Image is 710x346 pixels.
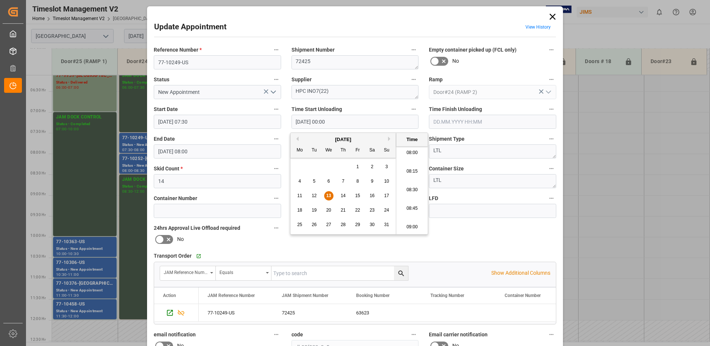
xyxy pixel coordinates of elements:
[429,85,556,99] input: Type to search/select
[216,266,271,280] button: open menu
[368,177,377,186] div: Choose Saturday, August 9th, 2025
[154,331,196,339] span: email notification
[324,206,333,215] div: Choose Wednesday, August 20th, 2025
[267,86,278,98] button: open menu
[310,191,319,200] div: Choose Tuesday, August 12th, 2025
[385,164,388,169] span: 3
[154,304,199,322] div: Press SPACE to select this row.
[271,134,281,144] button: End Date
[294,137,299,141] button: Previous Month
[429,174,556,188] textarea: LTL
[312,222,316,227] span: 26
[368,206,377,215] div: Choose Saturday, August 23rd, 2025
[382,220,391,229] div: Choose Sunday, August 31st, 2025
[341,222,345,227] span: 28
[297,193,302,198] span: 11
[382,206,391,215] div: Choose Sunday, August 24th, 2025
[163,293,176,298] div: Action
[429,135,465,143] span: Shipment Type
[310,220,319,229] div: Choose Tuesday, August 26th, 2025
[371,164,374,169] span: 2
[339,177,348,186] div: Choose Thursday, August 7th, 2025
[292,46,335,54] span: Shipment Number
[297,222,302,227] span: 25
[429,144,556,159] textarea: LTL
[154,252,192,260] span: Transport Order
[271,266,408,280] input: Type to search
[292,55,419,69] textarea: 72425
[271,75,281,84] button: Status
[384,222,389,227] span: 31
[324,220,333,229] div: Choose Wednesday, August 27th, 2025
[271,223,281,233] button: 24hrs Approval Live Offload required
[382,146,391,155] div: Su
[341,208,345,213] span: 21
[409,45,418,55] button: Shipment Number
[429,331,488,339] span: Email carrier notification
[547,75,556,84] button: Ramp
[292,105,342,113] span: Time Start Unloading
[324,191,333,200] div: Choose Wednesday, August 13th, 2025
[199,304,273,321] div: 77-10249-US
[369,222,374,227] span: 30
[271,330,281,339] button: email notification
[353,191,362,200] div: Choose Friday, August 15th, 2025
[154,195,197,202] span: Container Number
[164,267,208,276] div: JAM Reference Number
[542,86,553,98] button: open menu
[310,206,319,215] div: Choose Tuesday, August 19th, 2025
[547,134,556,144] button: Shipment Type
[355,208,360,213] span: 22
[396,162,428,181] li: 08:15
[154,105,178,113] span: Start Date
[388,137,393,141] button: Next Month
[292,76,312,84] span: Supplier
[409,104,418,114] button: Time Start Unloading
[491,269,550,277] p: Show Additional Columns
[271,164,281,173] button: Skid Count *
[356,179,359,184] span: 8
[430,293,464,298] span: Tracking Number
[547,164,556,173] button: Container Size
[282,293,328,298] span: JAM Shipment Number
[295,206,304,215] div: Choose Monday, August 18th, 2025
[429,46,517,54] span: Empty container picked up (FCL only)
[295,146,304,155] div: Mo
[396,144,428,162] li: 08:00
[382,162,391,172] div: Choose Sunday, August 3rd, 2025
[312,193,316,198] span: 12
[154,115,281,129] input: DD.MM.YYYY HH:MM
[271,104,281,114] button: Start Date
[355,222,360,227] span: 29
[368,191,377,200] div: Choose Saturday, August 16th, 2025
[154,135,175,143] span: End Date
[353,220,362,229] div: Choose Friday, August 29th, 2025
[409,330,418,339] button: code
[429,165,464,173] span: Container Size
[310,177,319,186] div: Choose Tuesday, August 5th, 2025
[271,45,281,55] button: Reference Number *
[369,208,374,213] span: 23
[547,330,556,339] button: Email carrier notification
[177,235,184,243] span: No
[384,193,389,198] span: 17
[154,21,227,33] h2: Update Appointment
[313,179,316,184] span: 5
[356,164,359,169] span: 1
[160,266,216,280] button: open menu
[295,177,304,186] div: Choose Monday, August 4th, 2025
[328,179,330,184] span: 6
[547,193,556,203] button: LFD
[339,206,348,215] div: Choose Thursday, August 21st, 2025
[326,208,331,213] span: 20
[368,220,377,229] div: Choose Saturday, August 30th, 2025
[312,208,316,213] span: 19
[324,177,333,186] div: Choose Wednesday, August 6th, 2025
[396,199,428,218] li: 08:45
[339,146,348,155] div: Th
[368,146,377,155] div: Sa
[326,193,331,198] span: 13
[384,179,389,184] span: 10
[293,160,394,232] div: month 2025-08
[382,177,391,186] div: Choose Sunday, August 10th, 2025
